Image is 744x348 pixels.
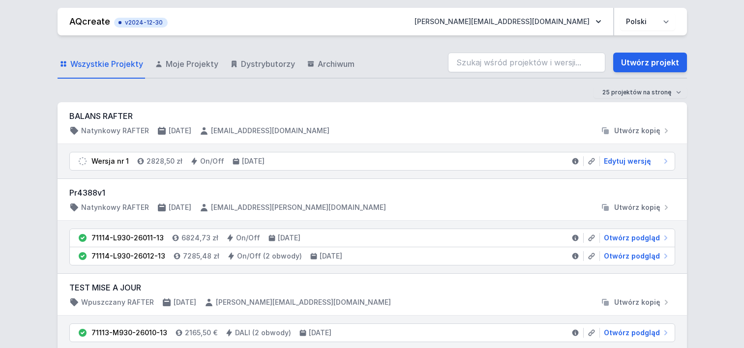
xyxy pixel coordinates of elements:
[237,251,302,261] h4: On/Off (2 obwody)
[69,187,675,199] h3: Pr4388v1
[119,19,163,27] span: v2024-12-30
[181,233,218,243] h4: 6824,73 zł
[153,50,220,79] a: Moje Projekty
[91,251,165,261] div: 71114-L930-26012-13
[174,297,196,307] h4: [DATE]
[211,126,329,136] h4: [EMAIL_ADDRESS][DOMAIN_NAME]
[604,233,660,243] span: Otwórz podgląd
[614,203,660,212] span: Utwórz kopię
[69,110,675,122] h3: BALANS RAFTER
[614,297,660,307] span: Utwórz kopię
[81,297,154,307] h4: Wpuszczany RAFTER
[604,251,660,261] span: Otwórz podgląd
[91,233,164,243] div: 71114-L930-26011-13
[596,203,675,212] button: Utwórz kopię
[166,58,218,70] span: Moje Projekty
[236,233,260,243] h4: On/Off
[114,16,168,28] button: v2024-12-30
[604,156,651,166] span: Edytuj wersję
[185,328,217,338] h4: 2165,50 €
[70,58,143,70] span: Wszystkie Projekty
[600,251,671,261] a: Otwórz podgląd
[91,156,129,166] div: Wersja nr 1
[147,156,182,166] h4: 2828,50 zł
[183,251,219,261] h4: 7285,48 zł
[228,50,297,79] a: Dystrybutorzy
[596,126,675,136] button: Utwórz kopię
[320,251,342,261] h4: [DATE]
[600,328,671,338] a: Otwórz podgląd
[91,328,167,338] div: 71113-M930-26010-13
[169,126,191,136] h4: [DATE]
[604,328,660,338] span: Otwórz podgląd
[318,58,355,70] span: Archiwum
[596,297,675,307] button: Utwórz kopię
[81,126,149,136] h4: Natynkowy RAFTER
[211,203,386,212] h4: [EMAIL_ADDRESS][PERSON_NAME][DOMAIN_NAME]
[309,328,331,338] h4: [DATE]
[614,126,660,136] span: Utwórz kopię
[241,58,295,70] span: Dystrybutorzy
[278,233,300,243] h4: [DATE]
[235,328,291,338] h4: DALI (2 obwody)
[78,156,88,166] img: draft.svg
[600,233,671,243] a: Otwórz podgląd
[58,50,145,79] a: Wszystkie Projekty
[620,13,675,30] select: Wybierz język
[600,156,671,166] a: Edytuj wersję
[305,50,357,79] a: Archiwum
[216,297,391,307] h4: [PERSON_NAME][EMAIL_ADDRESS][DOMAIN_NAME]
[613,53,687,72] a: Utwórz projekt
[200,156,224,166] h4: On/Off
[69,16,110,27] a: AQcreate
[242,156,265,166] h4: [DATE]
[81,203,149,212] h4: Natynkowy RAFTER
[169,203,191,212] h4: [DATE]
[69,282,675,293] h3: TEST MISE A JOUR
[448,53,605,72] input: Szukaj wśród projektów i wersji...
[407,13,609,30] button: [PERSON_NAME][EMAIL_ADDRESS][DOMAIN_NAME]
